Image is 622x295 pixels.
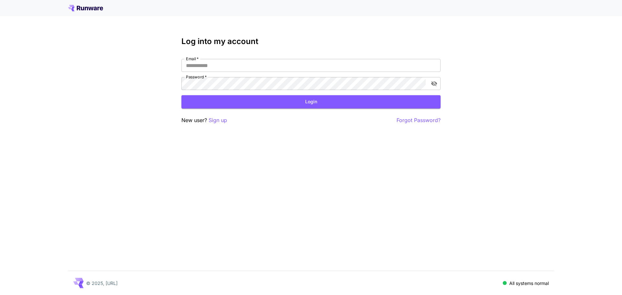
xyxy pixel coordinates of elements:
[86,280,118,287] p: © 2025, [URL]
[181,37,441,46] h3: Log into my account
[181,95,441,108] button: Login
[397,116,441,124] button: Forgot Password?
[509,280,549,287] p: All systems normal
[186,56,199,62] label: Email
[428,78,440,89] button: toggle password visibility
[186,74,207,80] label: Password
[181,116,227,124] p: New user?
[209,116,227,124] button: Sign up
